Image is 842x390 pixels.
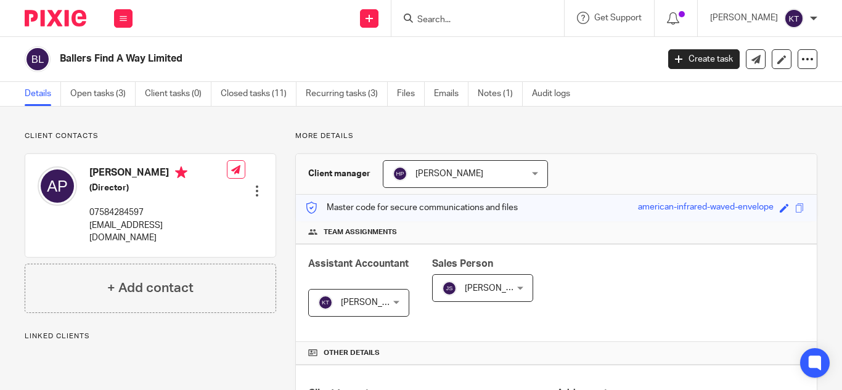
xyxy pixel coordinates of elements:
span: Get Support [594,14,642,22]
p: Linked clients [25,331,276,341]
a: Open tasks (3) [70,82,136,106]
a: Recurring tasks (3) [306,82,388,106]
p: 07584284597 [89,206,227,219]
h4: + Add contact [107,278,194,298]
a: Client tasks (0) [145,82,211,106]
img: Pixie [25,10,86,26]
a: Details [25,82,61,106]
h4: [PERSON_NAME] [89,166,227,182]
p: [EMAIL_ADDRESS][DOMAIN_NAME] [89,219,227,245]
p: Client contacts [25,131,276,141]
span: [PERSON_NAME] [341,298,409,307]
i: Primary [175,166,187,179]
a: Create task [668,49,740,69]
h3: Client manager [308,168,370,180]
a: Files [397,82,425,106]
a: Audit logs [532,82,579,106]
img: svg%3E [784,9,804,28]
img: svg%3E [318,295,333,310]
span: Assistant Accountant [308,259,409,269]
span: [PERSON_NAME] [465,284,533,293]
img: svg%3E [442,281,457,296]
p: Master code for secure communications and files [305,201,518,214]
input: Search [416,15,527,26]
h2: Ballers Find A Way Limited [60,52,532,65]
img: svg%3E [38,166,77,206]
p: [PERSON_NAME] [710,12,778,24]
a: Emails [434,82,468,106]
img: svg%3E [393,166,407,181]
span: Team assignments [324,227,397,237]
span: [PERSON_NAME] [415,169,483,178]
div: american-infrared-waved-envelope [638,201,774,215]
a: Notes (1) [478,82,523,106]
h5: (Director) [89,182,227,194]
a: Closed tasks (11) [221,82,296,106]
span: Other details [324,348,380,358]
span: Sales Person [432,259,493,269]
img: svg%3E [25,46,51,72]
p: More details [295,131,817,141]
